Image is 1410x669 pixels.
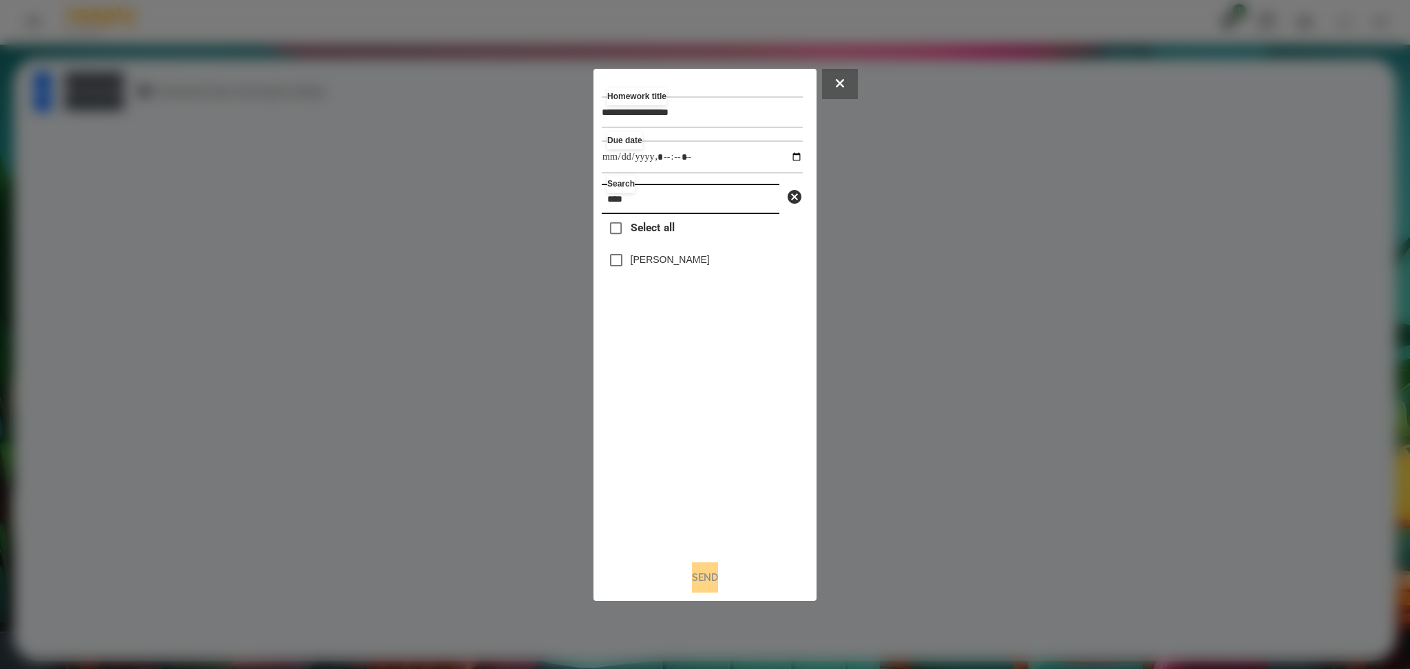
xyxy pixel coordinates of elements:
label: Homework title [607,88,666,105]
label: Due date [607,132,642,149]
label: [PERSON_NAME] [631,253,710,266]
span: Select all [631,220,675,236]
button: Send [692,562,718,593]
label: Search [607,176,635,193]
